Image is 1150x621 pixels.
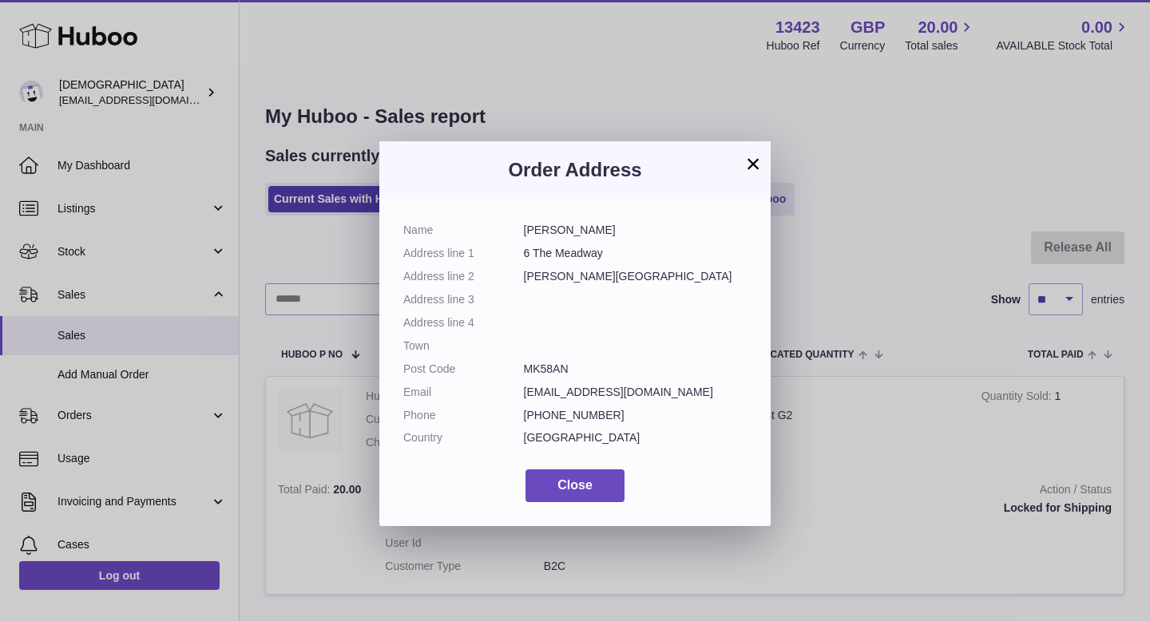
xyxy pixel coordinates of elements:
h3: Order Address [403,157,747,183]
dt: Post Code [403,362,524,377]
span: Close [557,478,593,492]
dd: 6 The Meadway [524,246,747,261]
dt: Address line 1 [403,246,524,261]
dd: [EMAIL_ADDRESS][DOMAIN_NAME] [524,385,747,400]
button: Close [525,469,625,502]
dt: Country [403,430,524,445]
dt: Email [403,385,524,400]
dd: [PHONE_NUMBER] [524,408,747,423]
dt: Phone [403,408,524,423]
dt: Address line 3 [403,292,524,307]
dd: [PERSON_NAME] [524,223,747,238]
dd: MK58AN [524,362,747,377]
dt: Address line 2 [403,269,524,284]
dd: [PERSON_NAME][GEOGRAPHIC_DATA] [524,269,747,284]
dt: Town [403,338,524,354]
dt: Name [403,223,524,238]
dt: Address line 4 [403,315,524,330]
button: × [744,154,763,173]
dd: [GEOGRAPHIC_DATA] [524,430,747,445]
